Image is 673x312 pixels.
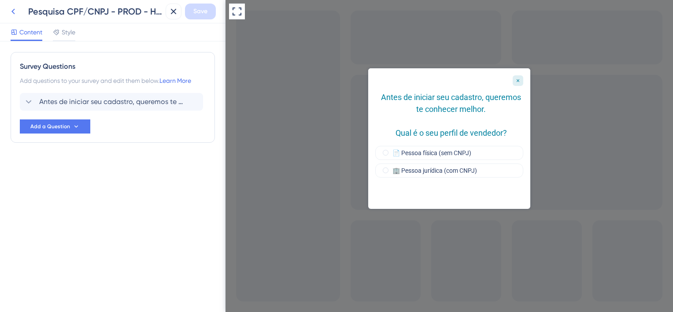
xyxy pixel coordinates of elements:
a: Learn More [159,77,191,84]
iframe: UserGuiding Survey [143,68,305,209]
span: Antes de iniciar seu cadastro, queremos te conhecer melhor. Qual é o seu perfil de vendedor? [39,97,185,107]
div: Survey Questions [20,61,206,72]
button: Save [185,4,216,19]
div: Add questions to your survey and edit them below. [20,75,206,86]
span: Content [19,27,42,37]
button: Add a Question [20,119,90,134]
span: Save [193,6,207,17]
span: Add a Question [30,123,70,130]
span: Style [62,27,75,37]
div: Pesquisa CPF/CNPJ - PROD - Habilitado em [DATE] [28,5,162,18]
